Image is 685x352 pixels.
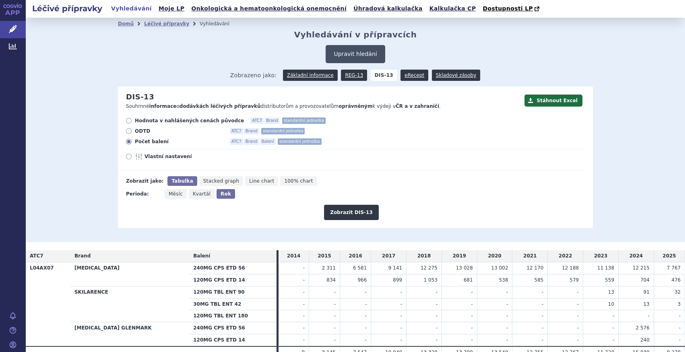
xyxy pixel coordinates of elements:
span: - [471,313,472,319]
span: Balení [260,138,276,145]
span: - [471,337,472,343]
span: - [506,325,508,331]
a: Vyhledávání [109,3,154,14]
span: - [400,289,402,295]
span: ATC7 [250,117,264,124]
th: 240MG CPS ETD 56 [189,322,276,334]
span: Kvartál [193,191,210,197]
span: 966 [357,277,367,283]
span: - [365,325,367,331]
button: Zobrazit DIS-13 [324,205,378,220]
span: - [542,337,543,343]
span: - [577,289,579,295]
span: - [400,301,402,307]
span: - [436,313,437,319]
th: [MEDICAL_DATA] [70,262,189,286]
span: 476 [671,277,681,283]
td: 2021 [512,250,548,262]
span: - [365,313,367,319]
span: 704 [640,277,650,283]
span: 559 [605,277,614,283]
span: standardní jednotka [282,117,326,124]
span: - [471,289,472,295]
span: - [577,301,579,307]
th: 120MG CPS ETD 14 [189,274,276,286]
span: 834 [326,277,336,283]
span: Vlastní nastavení [144,153,233,160]
span: 12 215 [633,265,650,271]
span: - [542,325,543,331]
span: - [506,313,508,319]
strong: ČR a v zahraničí [396,103,439,109]
span: - [577,337,579,343]
span: Stacked graph [203,178,239,184]
span: - [334,301,336,307]
td: 2025 [654,250,685,262]
span: 2 576 [635,325,649,331]
span: Line chart [249,178,274,184]
span: - [400,313,402,319]
span: - [303,301,305,307]
span: Brand [264,117,280,124]
span: - [471,301,472,307]
td: 2022 [548,250,583,262]
th: 120MG TBL ENT 90 [189,286,276,298]
td: 2024 [618,250,654,262]
span: - [613,325,614,331]
span: 13 [608,289,614,295]
span: 538 [499,277,508,283]
span: - [506,289,508,295]
th: 30MG TBL ENT 42 [189,298,276,310]
a: Kalkulačka CP [427,3,479,14]
span: 579 [569,277,579,283]
th: 120MG TBL ENT 180 [189,310,276,322]
span: - [365,337,367,343]
span: - [303,289,305,295]
a: Základní informace [283,70,338,81]
strong: oprávněným [338,103,372,109]
span: - [400,337,402,343]
td: 2015 [309,250,340,262]
span: - [436,337,437,343]
span: - [436,325,437,331]
span: - [471,325,472,331]
span: Zobrazeno jako: [230,70,277,81]
p: Souhrnné o distributorům a provozovatelům k výdeji v . [126,103,520,110]
span: 13 [643,301,649,307]
span: Dostupnosti LP [483,5,533,12]
span: 1 053 [424,277,437,283]
span: - [613,313,614,319]
td: 2019 [442,250,477,262]
span: - [365,301,367,307]
span: - [365,289,367,295]
span: 13 002 [491,265,508,271]
span: Měsíc [169,191,183,197]
th: 240MG CPS ETD 56 [189,262,276,274]
span: - [542,313,543,319]
span: Hodnota v nahlášených cenách původce [135,117,244,124]
span: standardní jednotka [261,128,305,134]
span: - [334,337,336,343]
span: 9 141 [388,265,402,271]
span: Brand [74,253,91,259]
a: Léčivé přípravky [144,21,189,27]
span: - [506,301,508,307]
span: 12 188 [562,265,579,271]
span: 585 [534,277,543,283]
td: 2020 [477,250,512,262]
th: SKILARENCE [70,286,189,322]
a: Onkologická a hematoonkologická onemocnění [189,3,349,14]
span: - [577,313,579,319]
span: Počet balení [135,138,223,145]
div: Zobrazit jako: [126,176,163,186]
span: - [400,325,402,331]
span: - [506,337,508,343]
h2: DIS-13 [126,93,154,101]
span: - [613,337,614,343]
span: - [334,313,336,319]
td: 2014 [279,250,309,262]
td: 2018 [406,250,442,262]
th: 120MG CPS ETD 14 [189,334,276,346]
a: Dostupnosti LP [480,3,543,14]
strong: dodávkách léčivých přípravků [180,103,261,109]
